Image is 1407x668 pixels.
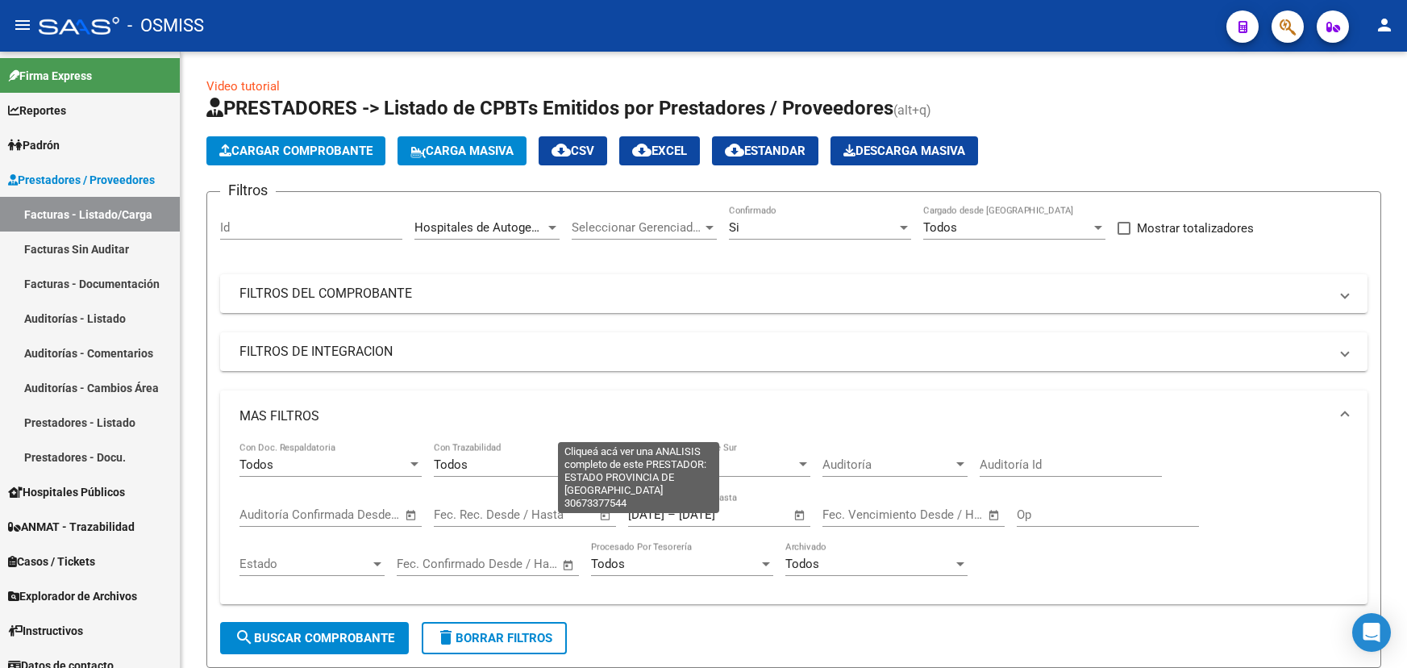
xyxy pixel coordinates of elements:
[668,507,676,522] span: –
[632,140,651,160] mat-icon: cloud_download
[239,285,1329,303] mat-panel-title: FILTROS DEL COMPROBANTE
[239,507,292,522] input: Start date
[127,8,204,44] span: - OSMISS
[239,557,370,571] span: Estado
[628,457,662,472] span: Todos
[628,507,664,522] input: Start date
[830,136,978,165] app-download-masive: Descarga masiva de comprobantes (adjuntos)
[397,557,449,571] input: Start date
[434,507,486,522] input: Start date
[206,79,280,94] a: Video tutorial
[729,220,739,235] span: Si
[8,67,92,85] span: Firma Express
[239,343,1329,361] mat-panel-title: FILTROS DE INTEGRACION
[220,179,276,202] h3: Filtros
[791,506,810,524] button: Open calendar
[220,274,1367,313] mat-expansion-panel-header: FILTROS DEL COMPROBANTE
[923,220,957,235] span: Todos
[8,518,135,536] span: ANMAT - Trazabilidad
[725,140,744,160] mat-icon: cloud_download
[414,220,632,235] span: Hospitales de Autogestión - Afiliaciones
[712,136,818,165] button: Estandar
[422,622,567,654] button: Borrar Filtros
[591,557,625,571] span: Todos
[410,144,514,158] span: Carga Masiva
[552,140,571,160] mat-icon: cloud_download
[552,144,594,158] span: CSV
[402,506,421,524] button: Open calendar
[501,507,579,522] input: End date
[235,628,254,647] mat-icon: search
[220,390,1367,442] mat-expansion-panel-header: MAS FILTROS
[239,407,1329,425] mat-panel-title: MAS FILTROS
[1375,15,1394,35] mat-icon: person
[632,144,687,158] span: EXCEL
[220,622,409,654] button: Buscar Comprobante
[464,557,542,571] input: End date
[889,507,968,522] input: End date
[830,136,978,165] button: Descarga Masiva
[822,457,953,472] span: Auditoría
[219,144,373,158] span: Cargar Comprobante
[398,136,527,165] button: Carga Masiva
[436,631,552,645] span: Borrar Filtros
[1352,613,1391,652] div: Open Intercom Messenger
[725,144,805,158] span: Estandar
[206,136,385,165] button: Cargar Comprobante
[8,102,66,119] span: Reportes
[597,506,615,524] button: Open calendar
[8,136,60,154] span: Padrón
[235,631,394,645] span: Buscar Comprobante
[985,506,1004,524] button: Open calendar
[8,622,83,640] span: Instructivos
[434,457,468,472] span: Todos
[8,553,95,570] span: Casos / Tickets
[306,507,385,522] input: End date
[13,15,32,35] mat-icon: menu
[619,136,700,165] button: EXCEL
[239,457,273,472] span: Todos
[843,144,965,158] span: Descarga Masiva
[572,220,702,235] span: Seleccionar Gerenciador
[560,556,578,574] button: Open calendar
[679,507,757,522] input: End date
[220,332,1367,371] mat-expansion-panel-header: FILTROS DE INTEGRACION
[8,587,137,605] span: Explorador de Archivos
[1137,219,1254,238] span: Mostrar totalizadores
[206,97,893,119] span: PRESTADORES -> Listado de CPBTs Emitidos por Prestadores / Proveedores
[8,171,155,189] span: Prestadores / Proveedores
[822,507,875,522] input: Start date
[8,483,125,501] span: Hospitales Públicos
[893,102,931,118] span: (alt+q)
[220,442,1367,604] div: MAS FILTROS
[785,557,819,571] span: Todos
[539,136,607,165] button: CSV
[436,628,456,647] mat-icon: delete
